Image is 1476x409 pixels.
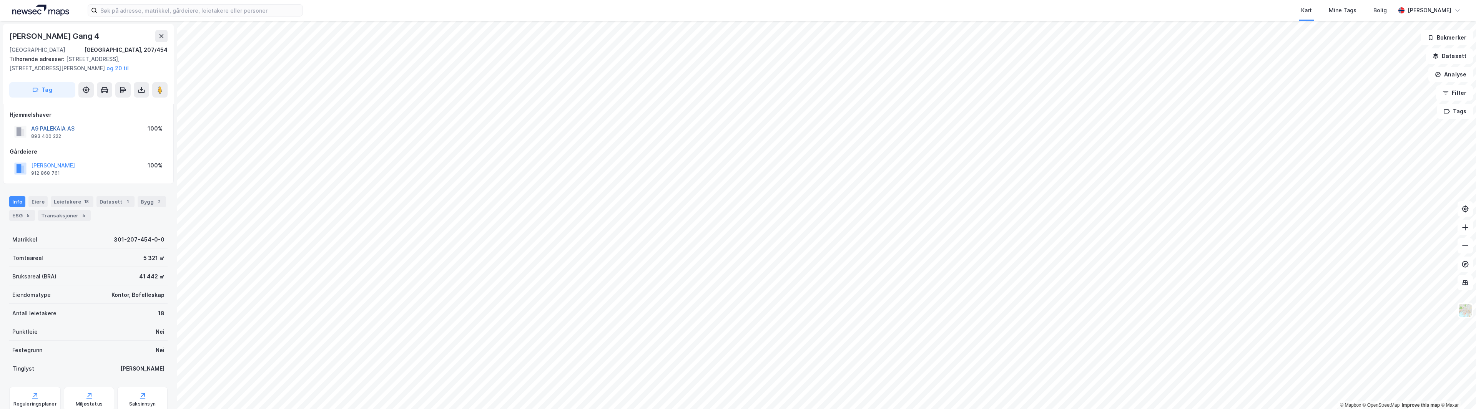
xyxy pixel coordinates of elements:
img: Z [1458,303,1473,318]
div: Mine Tags [1329,6,1356,15]
div: Reguleringsplaner [13,401,57,407]
div: Leietakere [51,196,93,207]
div: Bruksareal (BRA) [12,272,57,281]
div: Bygg [138,196,166,207]
div: 5 [24,212,32,219]
div: Bolig [1373,6,1387,15]
button: Analyse [1428,67,1473,82]
div: 1 [124,198,131,205]
div: [GEOGRAPHIC_DATA], 207/454 [84,45,168,55]
div: Datasett [96,196,135,207]
div: [PERSON_NAME] [1408,6,1451,15]
div: [PERSON_NAME] [120,364,165,373]
div: 2 [155,198,163,205]
a: Improve this map [1402,402,1440,408]
div: Punktleie [12,327,38,336]
div: ESG [9,210,35,221]
div: Transaksjoner [38,210,91,221]
button: Tag [9,82,75,98]
div: Eiendomstype [12,290,51,300]
div: 18 [83,198,90,205]
div: Antall leietakere [12,309,57,318]
div: Info [9,196,25,207]
div: Nei [156,327,165,336]
div: 100% [148,161,163,170]
div: Gårdeiere [10,147,167,156]
div: 5 [80,212,88,219]
div: Hjemmelshaver [10,110,167,119]
div: Kontrollprogram for chat [1438,372,1476,409]
button: Bokmerker [1421,30,1473,45]
div: Miljøstatus [76,401,103,407]
span: Tilhørende adresser: [9,56,66,62]
div: Saksinnsyn [129,401,156,407]
button: Datasett [1426,48,1473,64]
img: logo.a4113a55bc3d86da70a041830d287a7e.svg [12,5,69,16]
div: [STREET_ADDRESS], [STREET_ADDRESS][PERSON_NAME] [9,55,161,73]
div: Kontor, Bofelleskap [111,290,165,300]
div: 18 [158,309,165,318]
button: Tags [1437,104,1473,119]
iframe: Chat Widget [1438,372,1476,409]
div: 5 321 ㎡ [143,253,165,263]
div: Eiere [28,196,48,207]
div: 301-207-454-0-0 [114,235,165,244]
div: Tinglyst [12,364,34,373]
div: Kart [1301,6,1312,15]
div: Matrikkel [12,235,37,244]
input: Søk på adresse, matrikkel, gårdeiere, leietakere eller personer [97,5,303,16]
div: Festegrunn [12,346,42,355]
button: Filter [1436,85,1473,101]
a: OpenStreetMap [1363,402,1400,408]
a: Mapbox [1340,402,1361,408]
div: [PERSON_NAME] Gang 4 [9,30,101,42]
div: 100% [148,124,163,133]
div: 912 868 761 [31,170,60,176]
div: Tomteareal [12,253,43,263]
div: [GEOGRAPHIC_DATA] [9,45,65,55]
div: Nei [156,346,165,355]
div: 41 442 ㎡ [139,272,165,281]
div: 893 400 222 [31,133,61,139]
